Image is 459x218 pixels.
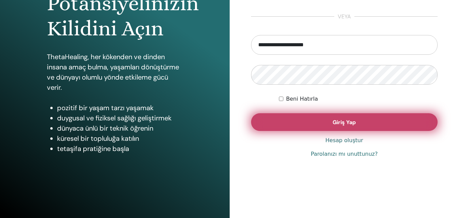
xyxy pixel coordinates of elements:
[325,136,363,145] a: Hesap oluştur
[251,113,438,131] button: Giriş Yap
[279,95,438,103] div: Keep me authenticated indefinitely or until I manually logout
[286,95,318,103] label: Beni Hatırla
[57,123,183,133] li: dünyaca ünlü bir teknik öğrenin
[57,113,183,123] li: duygusal ve fiziksel sağlığı geliştirmek
[57,144,183,154] li: tetaşifa pratiğine başla
[57,103,183,113] li: pozitif bir yaşam tarzı yaşamak
[47,52,183,93] p: ThetaHealing, her kökenden ve dinden insana amaç bulma, yaşamları dönüştürme ve dünyayı olumlu yö...
[333,119,356,126] span: Giriş Yap
[334,13,354,21] span: veya
[311,150,378,158] a: Parolanızı mı unuttunuz?
[57,133,183,144] li: küresel bir topluluğa katılın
